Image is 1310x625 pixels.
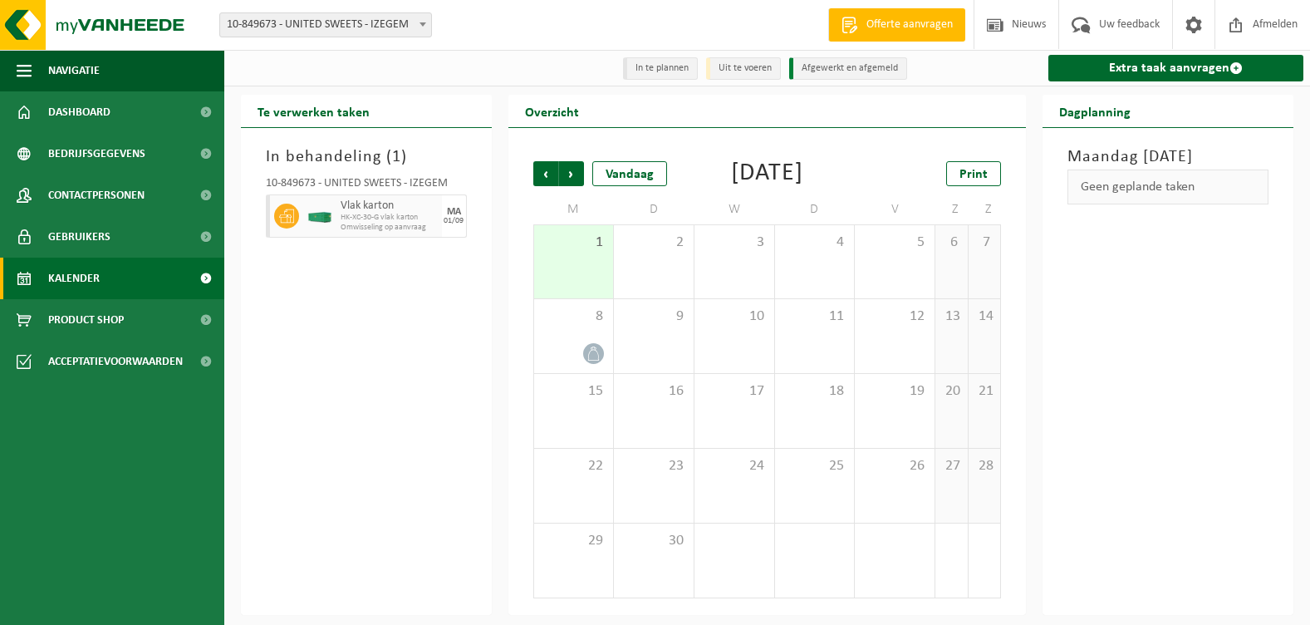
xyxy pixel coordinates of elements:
[48,341,183,382] span: Acceptatievoorwaarden
[977,234,992,252] span: 7
[863,457,926,475] span: 26
[623,57,698,80] li: In te plannen
[935,194,968,224] td: Z
[944,382,959,401] span: 20
[1067,145,1268,170] h3: Maandag [DATE]
[977,382,992,401] span: 21
[48,299,124,341] span: Product Shop
[219,12,432,37] span: 10-849673 - UNITED SWEETS - IZEGEM
[863,382,926,401] span: 19
[220,13,431,37] span: 10-849673 - UNITED SWEETS - IZEGEM
[855,194,935,224] td: V
[694,194,775,224] td: W
[48,50,100,91] span: Navigatie
[444,217,464,225] div: 01/09
[703,308,766,326] span: 10
[622,234,685,252] span: 2
[341,199,438,213] span: Vlak karton
[622,308,685,326] span: 9
[959,168,988,181] span: Print
[863,234,926,252] span: 5
[447,207,461,217] div: MA
[703,234,766,252] span: 3
[542,308,605,326] span: 8
[622,532,685,550] span: 30
[533,161,558,186] span: Vorige
[944,308,959,326] span: 13
[863,308,926,326] span: 12
[592,161,667,186] div: Vandaag
[789,57,907,80] li: Afgewerkt en afgemeld
[307,210,332,223] img: HK-XC-30-GN-00
[48,258,100,299] span: Kalender
[533,194,614,224] td: M
[977,308,992,326] span: 14
[542,532,605,550] span: 29
[622,382,685,401] span: 16
[977,457,992,475] span: 28
[542,457,605,475] span: 22
[862,17,957,33] span: Offerte aanvragen
[341,223,438,233] span: Omwisseling op aanvraag
[241,95,386,127] h2: Te verwerken taken
[341,213,438,223] span: HK-XC-30-G vlak karton
[266,178,467,194] div: 10-849673 - UNITED SWEETS - IZEGEM
[392,149,401,165] span: 1
[508,95,596,127] h2: Overzicht
[48,133,145,175] span: Bedrijfsgegevens
[944,457,959,475] span: 27
[946,161,1001,186] a: Print
[969,194,1001,224] td: Z
[48,175,145,216] span: Contactpersonen
[783,457,846,475] span: 25
[614,194,694,224] td: D
[48,91,110,133] span: Dashboard
[731,161,803,186] div: [DATE]
[828,8,965,42] a: Offerte aanvragen
[266,145,467,170] h3: In behandeling ( )
[622,457,685,475] span: 23
[703,382,766,401] span: 17
[783,234,846,252] span: 4
[783,308,846,326] span: 11
[1048,55,1303,81] a: Extra taak aanvragen
[1067,170,1268,204] div: Geen geplande taken
[706,57,781,80] li: Uit te voeren
[48,216,110,258] span: Gebruikers
[944,234,959,252] span: 6
[775,194,856,224] td: D
[559,161,584,186] span: Volgende
[703,457,766,475] span: 24
[542,234,605,252] span: 1
[783,382,846,401] span: 18
[1043,95,1147,127] h2: Dagplanning
[542,382,605,401] span: 15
